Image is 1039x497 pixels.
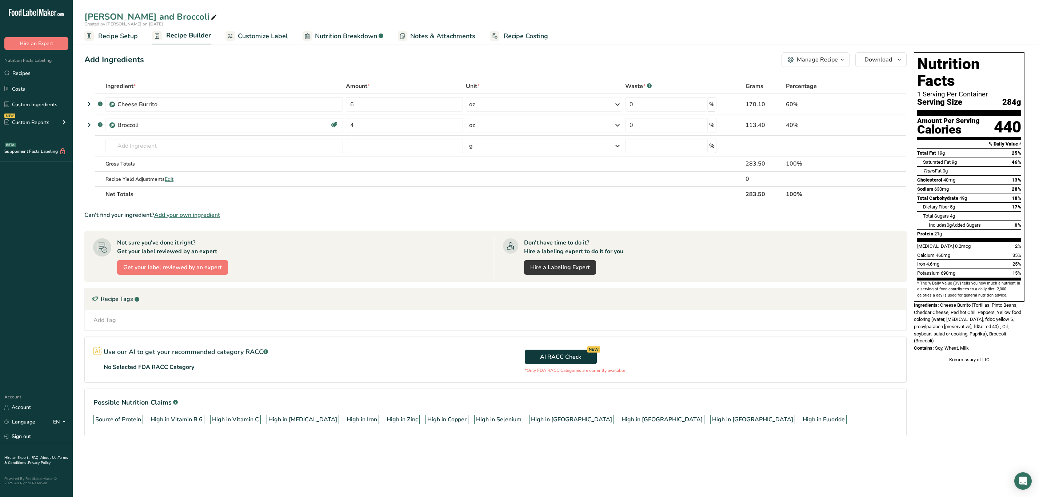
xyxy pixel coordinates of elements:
span: 690mg [941,270,955,276]
span: Serving Size [917,98,962,107]
div: 100% [786,159,863,168]
div: High in Iron [347,415,377,424]
div: 170.10 [746,100,783,109]
span: 4g [950,213,955,219]
div: Amount Per Serving [917,118,980,124]
span: 630mg [934,186,949,192]
span: Get your label reviewed by an expert [123,263,222,272]
div: oz [469,121,475,130]
span: Saturated Fat [923,159,951,165]
span: 28% [1012,186,1021,192]
th: Net Totals [104,186,744,202]
span: 0.2mcg [955,243,971,249]
div: Not sure you've done it right? Get your label reviewed by an expert [117,238,217,256]
span: 21g [934,231,942,236]
h1: Nutrition Facts [917,56,1021,89]
span: 17% [1012,204,1021,210]
div: High in [MEDICAL_DATA] [268,415,337,424]
button: Hire an Expert [4,37,68,50]
div: Kommissary of LIC [914,356,1024,363]
div: 0 [746,175,783,183]
a: Customize Label [225,28,288,44]
section: % Daily Value * [917,140,1021,148]
span: 19g [937,150,945,156]
div: Can't find your ingredient? [84,211,907,219]
div: Manage Recipe [797,55,838,64]
div: Recipe Tags [85,288,906,310]
span: Recipe Setup [98,31,138,41]
div: Gross Totals [105,160,343,168]
span: Dietary Fiber [923,204,949,210]
span: Contains: [914,345,934,351]
span: Ingredients: [914,302,939,308]
span: 40mg [943,177,955,183]
div: Open Intercom Messenger [1014,472,1032,490]
span: [MEDICAL_DATA] [917,243,954,249]
div: 40% [786,121,863,130]
div: Recipe Yield Adjustments [105,175,343,183]
div: High in [GEOGRAPHIC_DATA] [712,415,793,424]
span: Unit [466,82,480,91]
div: 1 Serving Per Container [917,91,1021,98]
p: Use our AI to get your recommended category RACC [104,347,268,357]
span: Protein [917,231,933,236]
span: 0% [1015,222,1021,228]
a: Privacy Policy [28,460,51,465]
span: 5g [950,204,955,210]
div: High in [GEOGRAPHIC_DATA] [622,415,703,424]
span: Calcium [917,253,935,258]
span: 46% [1012,159,1021,165]
div: Custom Reports [4,119,49,126]
span: Nutrition Breakdown [315,31,377,41]
a: Recipe Setup [84,28,138,44]
div: oz [469,100,475,109]
div: High in Selenium [476,415,522,424]
a: FAQ . [32,455,40,460]
span: 25% [1012,261,1021,267]
div: High in Vitamin B 6 [151,415,203,424]
span: 25% [1012,150,1021,156]
span: Edit [165,176,173,183]
a: Terms & Conditions . [4,455,68,465]
span: 284g [1002,98,1021,107]
button: Download [855,52,907,67]
a: Hire a Labeling Expert [524,260,596,275]
span: Potassium [917,270,940,276]
a: About Us . [40,455,58,460]
div: 113.40 [746,121,783,130]
div: Cheese Burrito [117,100,208,109]
span: 460mg [936,253,950,258]
span: Add your own ingredient [154,211,220,219]
div: Waste [625,82,652,91]
a: Recipe Builder [152,27,211,45]
span: Grams [746,82,763,91]
a: Nutrition Breakdown [303,28,383,44]
button: Manage Recipe [782,52,850,67]
div: Powered By FoodLabelMaker © 2025 All Rights Reserved [4,477,68,485]
span: Cholesterol [917,177,942,183]
span: 15% [1012,270,1021,276]
th: 283.50 [744,186,784,202]
div: g [469,142,473,150]
div: 283.50 [746,159,783,168]
span: Recipe Costing [504,31,548,41]
span: Cheese Burrito (Tortillas, Pinto Beans, Cheddar Cheese, Red hot Chili Peppers, Yellow food colori... [914,302,1021,343]
div: Calories [917,124,980,135]
a: Recipe Costing [490,28,548,44]
span: AI RACC Check [540,353,581,361]
div: High in Fluoride [803,415,845,424]
input: Add Ingredient [105,139,343,153]
div: High in Vitamin C [212,415,259,424]
span: 13% [1012,177,1021,183]
div: NEW [4,114,15,118]
span: Ingredient [105,82,136,91]
span: 9g [952,159,957,165]
span: 0g [943,168,948,174]
p: *Only FDA RACC Categories are currently available [525,367,625,374]
div: Source of Protein [95,415,141,424]
div: High in [GEOGRAPHIC_DATA] [531,415,612,424]
span: Includes Added Sugars [929,222,981,228]
button: AI RACC Check NEW [525,350,597,364]
span: Recipe Builder [166,31,211,40]
span: 18% [1012,195,1021,201]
